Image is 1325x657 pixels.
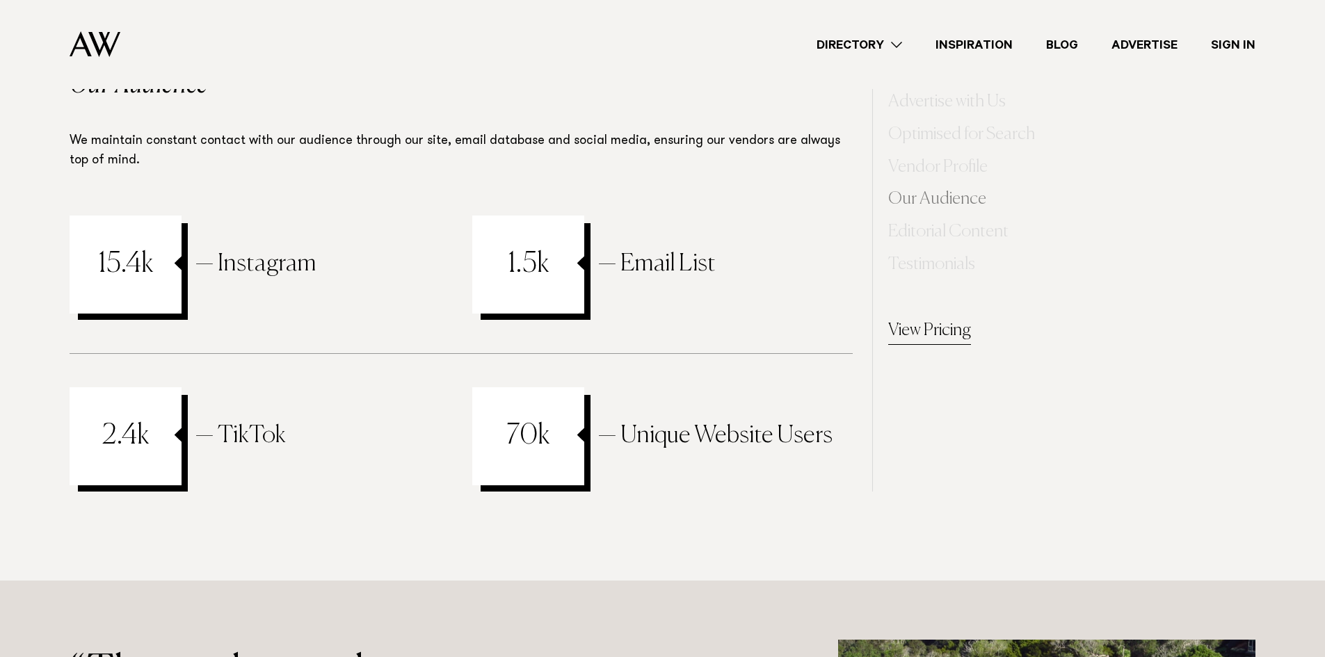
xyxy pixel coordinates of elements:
a: Our Audience [888,186,986,213]
a: Directory [800,35,919,54]
p: We maintain constant contact with our audience through our site, email database and social media,... [70,132,853,171]
a: Testimonials [888,252,975,279]
div: 1.5k [472,216,584,314]
div: Unique Website Users [598,421,833,485]
img: Auckland Weddings Logo [70,31,120,57]
a: Vendor Profile [888,154,988,181]
div: 2.4k [70,387,182,485]
div: TikTok [195,421,286,485]
div: Instagram [195,250,316,314]
a: Advertise [1095,35,1194,54]
a: Advertise with Us [888,89,1006,116]
a: Blog [1029,35,1095,54]
a: View Pricing [888,318,971,346]
a: Sign In [1194,35,1272,54]
div: 70k [472,387,584,485]
div: 15.4k [70,216,182,314]
a: Optimised for Search [888,122,1035,149]
div: Email List [598,250,716,314]
a: Editorial Content [888,219,1009,246]
a: Inspiration [919,35,1029,54]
